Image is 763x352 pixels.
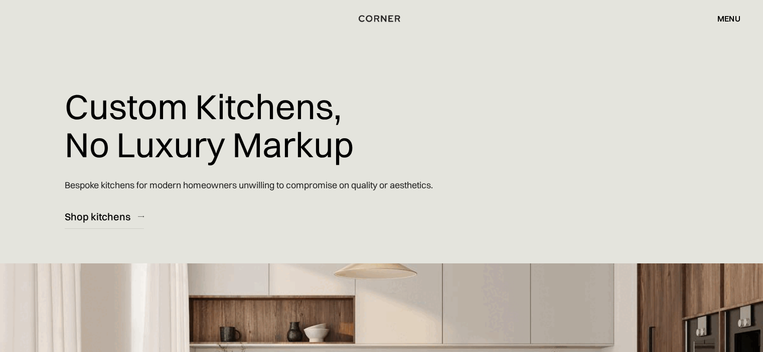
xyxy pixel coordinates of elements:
[65,171,433,199] p: Bespoke kitchens for modern homeowners unwilling to compromise on quality or aesthetics.
[65,210,130,223] div: Shop kitchens
[707,10,740,27] div: menu
[65,204,144,229] a: Shop kitchens
[355,12,408,25] a: home
[65,80,354,171] h1: Custom Kitchens, No Luxury Markup
[717,15,740,23] div: menu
